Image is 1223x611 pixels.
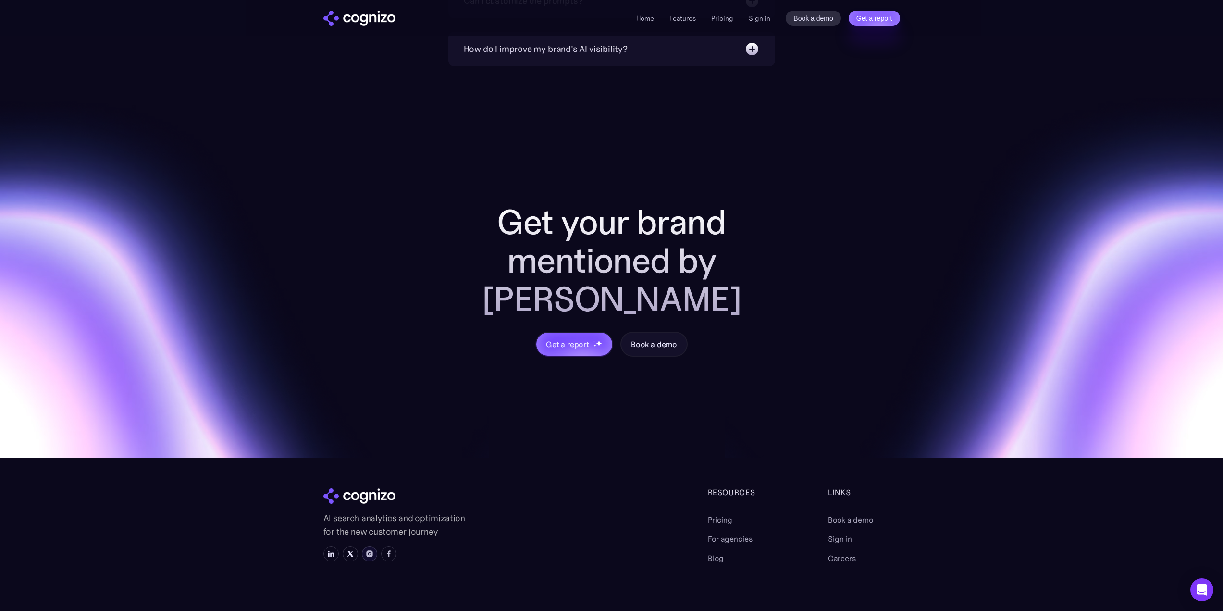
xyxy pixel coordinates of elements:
[631,338,677,350] div: Book a demo
[464,42,628,56] div: How do I improve my brand's AI visibility?
[708,552,724,564] a: Blog
[593,341,595,342] img: star
[708,533,753,545] a: For agencies
[596,340,602,346] img: star
[535,332,613,357] a: Get a reportstarstarstar
[323,488,395,504] img: cognizo logo
[620,332,688,357] a: Book a demo
[323,511,468,538] p: AI search analytics and optimization for the new customer journey
[546,338,589,350] div: Get a report
[323,11,395,26] img: cognizo logo
[323,11,395,26] a: home
[708,486,780,498] div: Resources
[593,344,597,348] img: star
[327,550,335,558] img: LinkedIn icon
[669,14,696,23] a: Features
[458,203,766,318] h2: Get your brand mentioned by [PERSON_NAME]
[1190,578,1213,601] div: Open Intercom Messenger
[828,552,856,564] a: Careers
[828,486,900,498] div: links
[828,533,852,545] a: Sign in
[828,514,873,525] a: Book a demo
[708,514,732,525] a: Pricing
[786,11,841,26] a: Book a demo
[711,14,733,23] a: Pricing
[849,11,900,26] a: Get a report
[346,550,354,558] img: X icon
[749,12,770,24] a: Sign in
[636,14,654,23] a: Home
